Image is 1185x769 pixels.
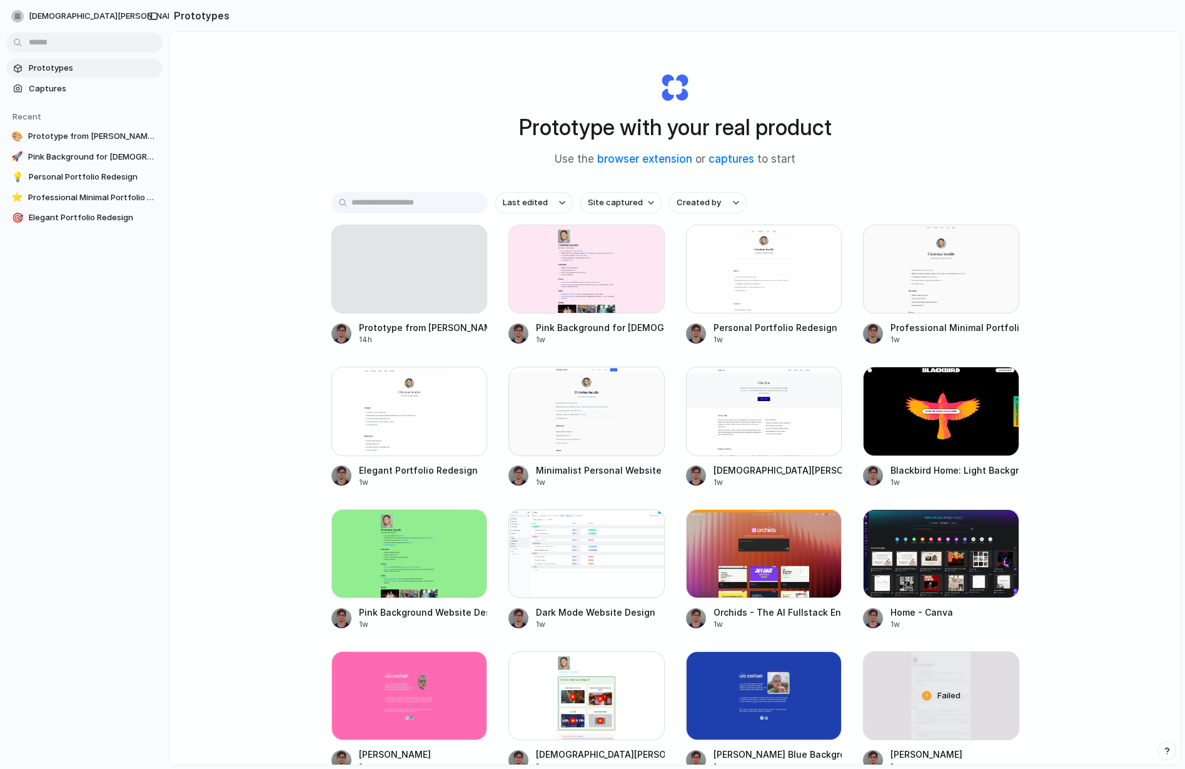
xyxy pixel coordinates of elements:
div: 1w [359,477,478,488]
span: Last edited [503,196,548,209]
div: 14h [359,334,488,345]
span: Prototypes [29,62,158,74]
a: Personal Portfolio RedesignPersonal Portfolio Redesign1w [686,225,842,345]
span: Pink Background for [DEMOGRAPHIC_DATA][PERSON_NAME] Site [28,151,158,163]
div: Home - Canva [890,606,953,619]
div: [DEMOGRAPHIC_DATA][PERSON_NAME] Portfolio [714,464,842,477]
div: [DEMOGRAPHIC_DATA][PERSON_NAME] [536,748,665,761]
span: [DEMOGRAPHIC_DATA][PERSON_NAME] [29,10,181,23]
span: Created by [677,196,721,209]
span: Site captured [588,196,643,209]
span: Captures [29,83,158,95]
a: 💡Personal Portfolio Redesign [6,168,163,186]
div: [PERSON_NAME] [359,748,431,761]
a: Captures [6,79,163,98]
div: Personal Portfolio Redesign [714,321,837,334]
div: Orchids - The AI Fullstack Engineer [714,606,842,619]
div: 🎨 [11,130,23,143]
span: Use the or to start [555,151,795,168]
a: Prototype from [PERSON_NAME] & [PERSON_NAME] Wedding14h [331,225,488,345]
div: 🚀 [11,151,23,163]
div: 1w [714,477,842,488]
div: 1w [536,334,665,345]
span: Personal Portfolio Redesign [29,171,158,183]
div: Elegant Portfolio Redesign [359,464,478,477]
div: 1w [359,619,488,630]
a: Prototypes [6,59,163,78]
div: Pink Background for [DEMOGRAPHIC_DATA][PERSON_NAME] Site [536,321,665,334]
div: Pink Background Website Design [359,606,488,619]
h2: Prototypes [169,8,229,23]
div: Professional Minimal Portfolio Design [890,321,1019,334]
span: Prototype from [PERSON_NAME] & [PERSON_NAME] Wedding [28,130,158,143]
a: Christian Iacullo Portfolio[DEMOGRAPHIC_DATA][PERSON_NAME] Portfolio1w [686,367,842,487]
button: [DEMOGRAPHIC_DATA][PERSON_NAME] [6,6,201,26]
a: 🎨Prototype from [PERSON_NAME] & [PERSON_NAME] Wedding [6,127,163,146]
div: 💡 [11,171,24,183]
a: Minimalist Personal Website Design for Christian IaculloMinimalist Personal Website Design for [D... [508,367,665,487]
a: 🚀Pink Background for [DEMOGRAPHIC_DATA][PERSON_NAME] Site [6,148,163,166]
div: 1w [890,477,1019,488]
div: Blackbird Home: Light Background Design [890,464,1019,477]
div: Minimalist Personal Website Design for [DEMOGRAPHIC_DATA][PERSON_NAME] [536,464,665,477]
div: Prototype from [PERSON_NAME] & [PERSON_NAME] Wedding [359,321,488,334]
div: [PERSON_NAME] Blue Background [714,748,842,761]
a: ⭐Professional Minimal Portfolio Design [6,188,163,207]
div: 1w [536,619,655,630]
span: Failed [937,690,961,702]
a: Dark Mode Website DesignDark Mode Website Design1w [508,509,665,630]
div: 1w [714,619,842,630]
a: Orchids - The AI Fullstack EngineerOrchids - The AI Fullstack Engineer1w [686,509,842,630]
span: Recent [13,111,41,121]
a: 🎯Elegant Portfolio Redesign [6,208,163,227]
h1: Prototype with your real product [519,111,832,144]
a: Blackbird Home: Light Background DesignBlackbird Home: Light Background Design1w [863,367,1019,487]
div: [PERSON_NAME] [890,748,962,761]
div: 1w [536,477,665,488]
div: ⭐ [11,191,23,204]
button: Last edited [495,192,573,213]
button: Created by [669,192,747,213]
span: Professional Minimal Portfolio Design [28,191,158,204]
a: Pink Background Website DesignPink Background Website Design1w [331,509,488,630]
a: Pink Background for Christian Iacullo SitePink Background for [DEMOGRAPHIC_DATA][PERSON_NAME] Site1w [508,225,665,345]
div: 1w [890,334,1019,345]
a: Elegant Portfolio RedesignElegant Portfolio Redesign1w [331,367,488,487]
div: 1w [890,619,953,630]
a: Professional Minimal Portfolio DesignProfessional Minimal Portfolio Design1w [863,225,1019,345]
div: 🎯 [11,211,24,224]
a: browser extension [597,153,692,165]
a: captures [708,153,754,165]
button: Site captured [580,192,662,213]
div: 1w [714,334,837,345]
span: Elegant Portfolio Redesign [29,211,158,224]
a: Home - CanvaHome - Canva1w [863,509,1019,630]
div: Dark Mode Website Design [536,606,655,619]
